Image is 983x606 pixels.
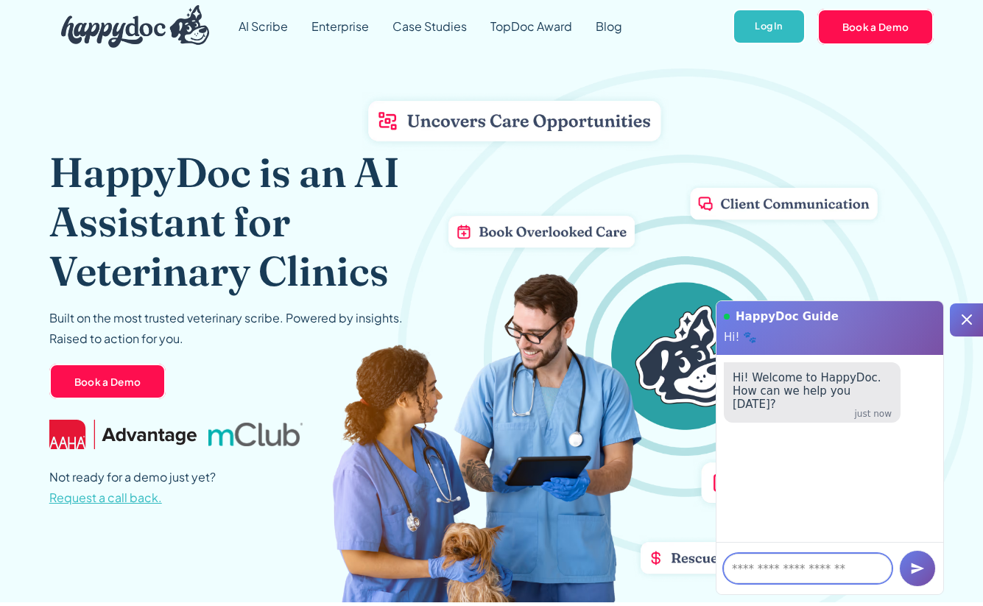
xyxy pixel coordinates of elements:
img: AAHA Advantage logo [49,420,197,449]
h1: HappyDoc is an AI Assistant for Veterinary Clinics [49,147,448,296]
p: Not ready for a demo just yet? [49,467,216,508]
a: Book a Demo [817,9,934,44]
a: Log In [733,9,806,45]
a: Book a Demo [49,364,166,399]
a: home [49,1,210,52]
img: HappyDoc Logo: A happy dog with his ear up, listening. [61,5,210,48]
img: mclub logo [208,423,303,446]
p: Built on the most trusted veterinary scribe. Powered by insights. Raised to action for you. [49,308,403,349]
span: Request a call back. [49,490,162,505]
